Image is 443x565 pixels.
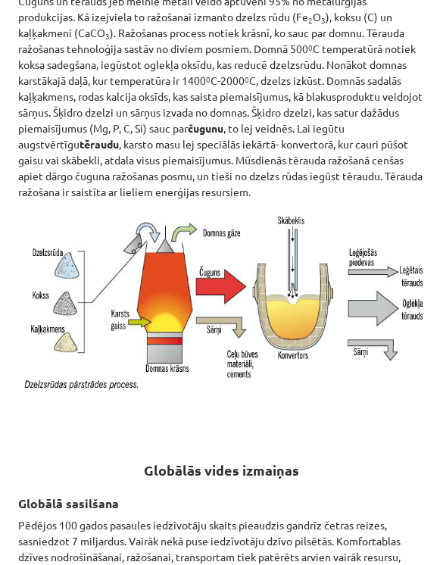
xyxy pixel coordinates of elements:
sup: 0 [245,73,249,85]
b: tēraudu [80,137,119,151]
sup: 0 [206,73,211,85]
sup: 0 [308,42,313,53]
sub: 3 [105,30,110,42]
b: Globālās vides izmaiņas [144,461,299,479]
b: Globālā sasilšana [18,495,119,511]
b: čugunu [188,121,223,135]
sub: 3 [321,14,326,26]
sub: 2 [308,14,313,26]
